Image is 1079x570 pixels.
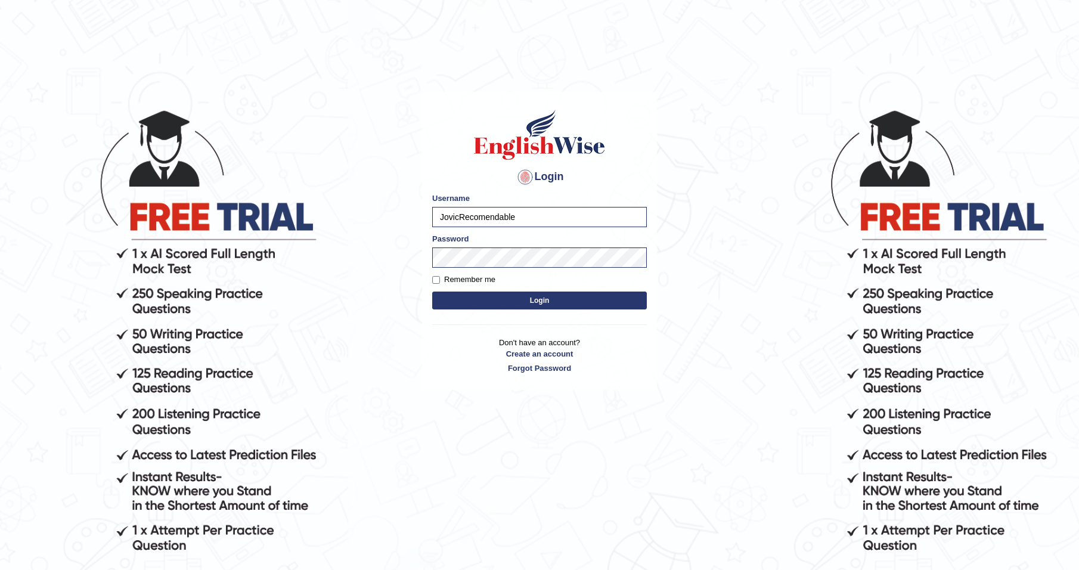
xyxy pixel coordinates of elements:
[432,337,647,374] p: Don't have an account?
[432,363,647,374] a: Forgot Password
[472,108,607,162] img: Logo of English Wise sign in for intelligent practice with AI
[432,233,469,244] label: Password
[432,168,647,187] h4: Login
[432,348,647,360] a: Create an account
[432,276,440,284] input: Remember me
[432,292,647,309] button: Login
[432,274,495,286] label: Remember me
[432,193,470,204] label: Username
